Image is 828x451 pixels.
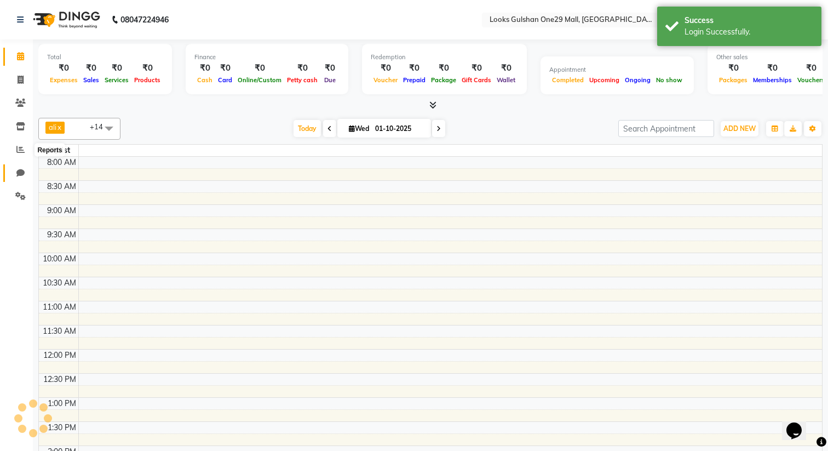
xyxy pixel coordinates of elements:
[45,205,78,216] div: 9:00 AM
[215,62,235,75] div: ₹0
[194,53,340,62] div: Finance
[750,76,795,84] span: Memberships
[235,62,284,75] div: ₹0
[716,62,750,75] div: ₹0
[194,62,215,75] div: ₹0
[494,76,518,84] span: Wallet
[653,76,685,84] span: No show
[41,301,78,313] div: 11:00 AM
[371,76,400,84] span: Voucher
[41,350,78,361] div: 12:00 PM
[41,277,78,289] div: 10:30 AM
[549,76,586,84] span: Completed
[45,398,78,409] div: 1:00 PM
[120,4,169,35] b: 08047224946
[346,124,372,133] span: Wed
[90,122,111,131] span: +14
[131,76,163,84] span: Products
[685,15,813,26] div: Success
[723,124,756,133] span: ADD NEW
[131,62,163,75] div: ₹0
[586,76,622,84] span: Upcoming
[45,229,78,241] div: 9:30 AM
[320,62,340,75] div: ₹0
[81,76,102,84] span: Sales
[459,62,494,75] div: ₹0
[47,62,81,75] div: ₹0
[618,120,714,137] input: Search Appointment
[428,62,459,75] div: ₹0
[782,407,817,440] iframe: chat widget
[721,121,758,136] button: ADD NEW
[284,76,320,84] span: Petty cash
[41,326,78,337] div: 11:30 AM
[400,62,428,75] div: ₹0
[102,76,131,84] span: Services
[716,76,750,84] span: Packages
[750,62,795,75] div: ₹0
[215,76,235,84] span: Card
[47,76,81,84] span: Expenses
[321,76,338,84] span: Due
[494,62,518,75] div: ₹0
[549,65,685,75] div: Appointment
[45,422,78,433] div: 1:30 PM
[235,76,284,84] span: Online/Custom
[372,121,427,137] input: 2025-10-01
[41,374,78,385] div: 12:30 PM
[28,4,103,35] img: logo
[49,123,56,132] span: ali
[294,120,321,137] span: Today
[284,62,320,75] div: ₹0
[45,157,78,168] div: 8:00 AM
[47,53,163,62] div: Total
[102,62,131,75] div: ₹0
[56,123,61,132] a: x
[400,76,428,84] span: Prepaid
[371,62,400,75] div: ₹0
[371,53,518,62] div: Redemption
[622,76,653,84] span: Ongoing
[795,76,827,84] span: Vouchers
[81,62,102,75] div: ₹0
[428,76,459,84] span: Package
[685,26,813,38] div: Login Successfully.
[45,181,78,192] div: 8:30 AM
[795,62,827,75] div: ₹0
[459,76,494,84] span: Gift Cards
[34,144,65,157] div: Reports
[194,76,215,84] span: Cash
[41,253,78,265] div: 10:00 AM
